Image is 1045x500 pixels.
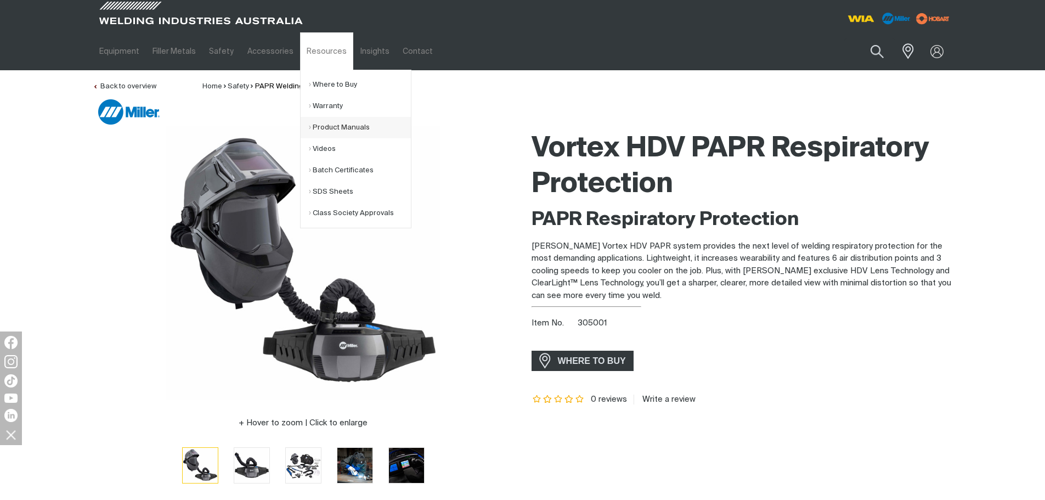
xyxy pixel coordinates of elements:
[532,396,585,403] span: Rating: {0}
[232,417,374,430] button: Hover to zoom | Click to enlarge
[388,447,425,484] button: Go to slide 5
[578,319,607,327] span: 305001
[858,38,896,64] button: Search products
[300,32,353,70] a: Resources
[4,355,18,368] img: Instagram
[532,240,953,302] p: [PERSON_NAME] Vortex HDV PAPR system provides the next level of welding respiratory protection fo...
[337,448,372,483] img: Vortex HDV PAPR System
[2,425,20,444] img: hide socials
[146,32,202,70] a: Filler Metals
[309,203,411,224] a: Class Society Approvals
[183,448,218,483] img: Vortex HDV PAPR System
[4,336,18,349] img: Facebook
[234,448,269,483] img: Vortex HDV PAPR System
[93,32,738,70] nav: Main
[286,448,321,483] img: Vortex HDV PAPR System
[532,351,634,371] a: WHERE TO BUY
[285,447,321,484] button: Go to slide 3
[396,32,439,70] a: Contact
[166,126,440,400] img: Vortex HDV PAPR System
[913,10,953,27] img: miller
[4,409,18,422] img: LinkedIn
[182,447,218,484] button: Go to slide 1
[532,317,576,330] span: Item No.
[634,395,696,405] a: Write a review
[309,117,411,138] a: Product Manuals
[309,181,411,203] a: SDS Sheets
[202,32,240,70] a: Safety
[309,138,411,160] a: Videos
[551,352,633,370] span: WHERE TO BUY
[4,394,18,403] img: YouTube
[844,38,895,64] input: Product name or item number...
[93,83,156,90] a: Back to overview of PAPR Welding Protection
[532,131,953,203] h1: Vortex HDV PAPR Respiratory Protection
[300,70,411,228] ul: Resources Submenu
[591,395,627,403] span: 0 reviews
[255,83,341,90] a: PAPR Welding Protection
[389,448,424,483] img: Vortex HDV PAPR System
[202,81,341,92] nav: Breadcrumb
[309,74,411,95] a: Where to Buy
[337,447,373,484] button: Go to slide 4
[353,32,396,70] a: Insights
[234,447,270,484] button: Go to slide 2
[93,32,146,70] a: Equipment
[309,160,411,181] a: Batch Certificates
[241,32,300,70] a: Accessories
[309,95,411,117] a: Warranty
[228,83,249,90] a: Safety
[202,83,222,90] a: Home
[4,374,18,387] img: TikTok
[532,208,953,232] h2: PAPR Respiratory Protection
